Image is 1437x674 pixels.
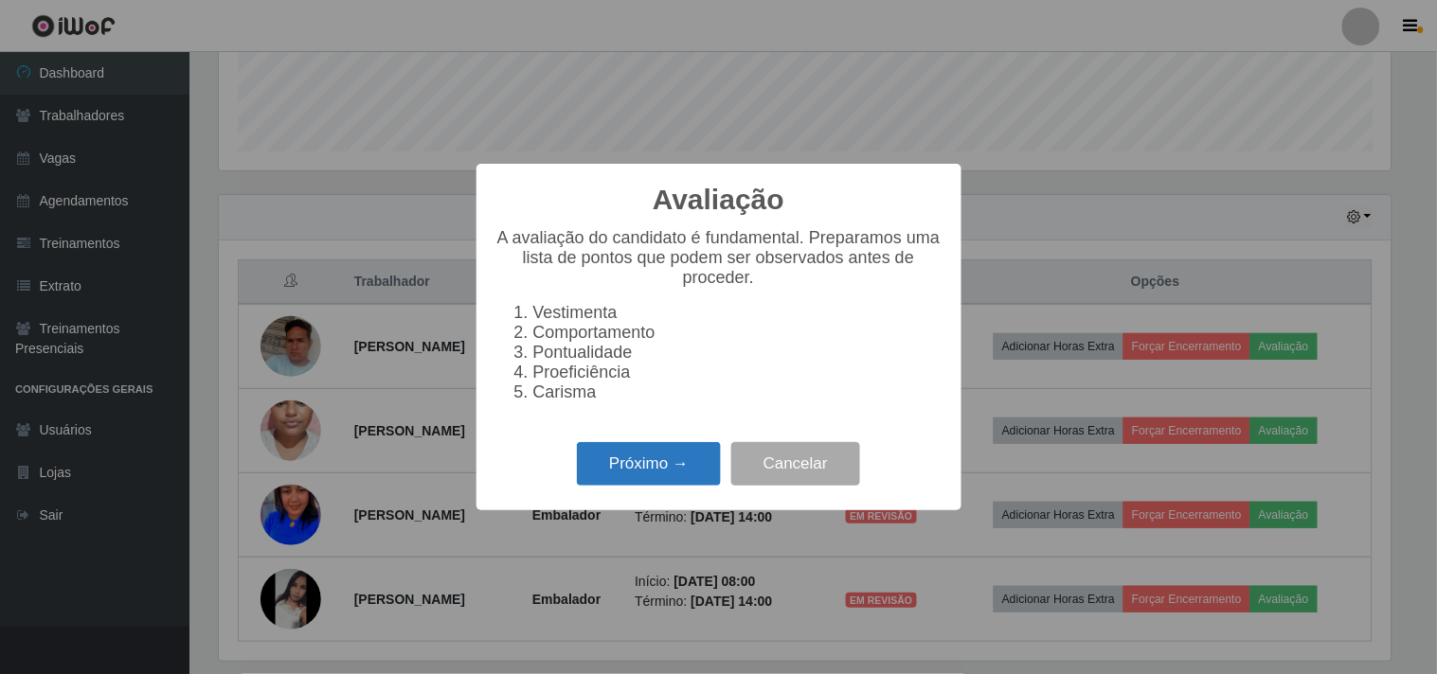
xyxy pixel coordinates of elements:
li: Proeficiência [533,363,943,382]
li: Comportamento [533,323,943,343]
h2: Avaliação [653,183,784,217]
li: Carisma [533,382,943,402]
p: A avaliação do candidato é fundamental. Preparamos uma lista de pontos que podem ser observados a... [495,228,943,288]
button: Cancelar [731,442,860,487]
li: Pontualidade [533,343,943,363]
li: Vestimenta [533,303,943,323]
button: Próximo → [577,442,721,487]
